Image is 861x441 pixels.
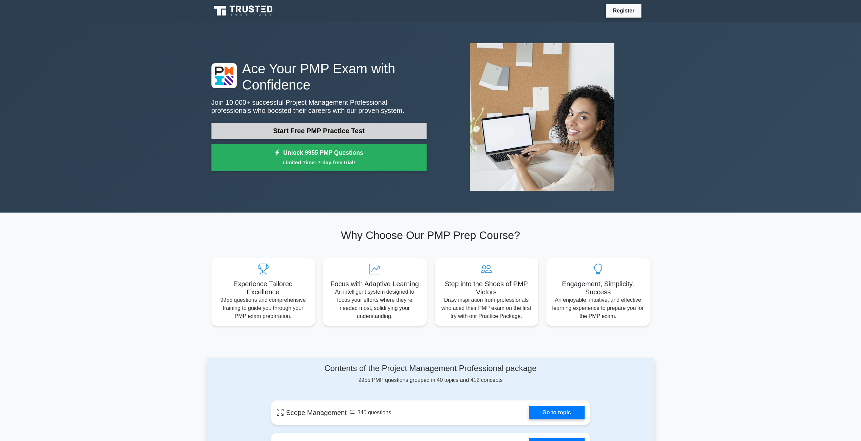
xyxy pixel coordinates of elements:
[211,229,650,242] h2: Why Choose Our PMP Prep Course?
[440,296,533,320] p: Draw inspiration from professionals who aced their PMP exam on the first try with our Practice Pa...
[328,288,421,320] p: An intelligent system designed to focus your efforts where they're needed most, solidifying your ...
[211,144,427,171] a: Unlock 9955 PMP QuestionsLimited Time: 7-day free trial!
[552,280,644,296] h5: Engagement, Simplicity, Success
[609,6,638,15] a: Register
[220,158,418,166] small: Limited Time: 7-day free trial!
[211,60,427,93] h1: Ace Your PMP Exam with Confidence
[217,296,310,320] p: 9955 questions and comprehensive training to guide you through your PMP exam preparation.
[217,280,310,296] h5: Experience Tailored Excellence
[211,123,427,139] a: Start Free PMP Practice Test
[271,364,590,373] h4: Contents of the Project Management Professional package
[529,406,584,419] a: Go to topic
[211,98,427,115] p: Join 10,000+ successful Project Management Professional professionals who boosted their careers w...
[271,364,590,384] div: 9955 PMP questions grouped in 40 topics and 412 concepts
[328,280,421,288] h5: Focus with Adaptive Learning
[552,296,644,320] p: An enjoyable, intuitive, and effective learning experience to prepare you for the PMP exam.
[440,280,533,296] h5: Step into the Shoes of PMP Victors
